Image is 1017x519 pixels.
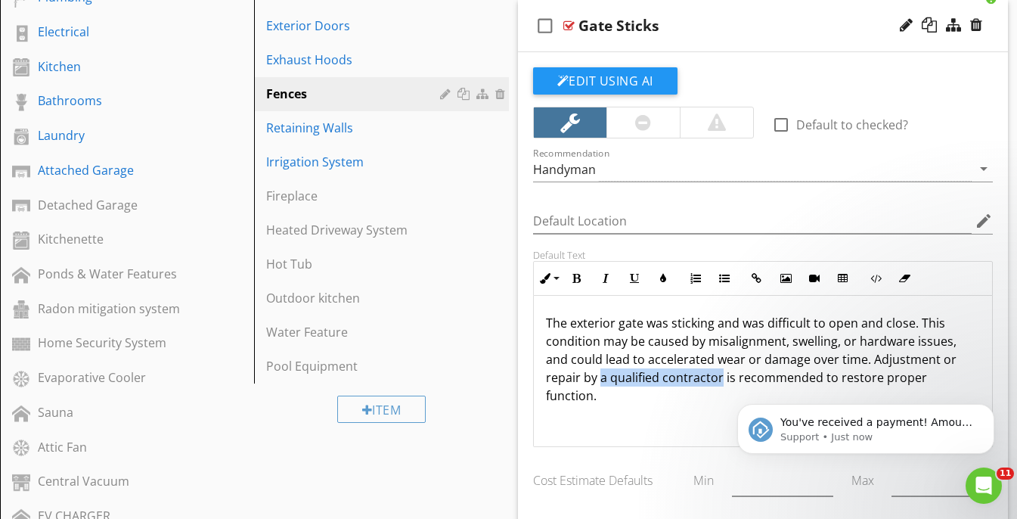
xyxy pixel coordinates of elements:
div: Fences [266,85,444,103]
button: Insert Table [829,264,857,293]
div: Water Feature [266,323,444,341]
div: Attached Garage [38,161,182,179]
button: Bold (⌘B) [563,264,591,293]
div: Irrigation System [266,153,444,171]
div: Attic Fan [38,438,182,456]
button: Italic (⌘I) [591,264,620,293]
div: Bathrooms [38,92,182,110]
div: Sauna [38,403,182,421]
button: Inline Style [534,264,563,293]
button: Edit Using AI [533,67,677,95]
div: Item [337,396,426,423]
div: Cost Estimate Defaults [524,459,684,489]
button: Colors [649,264,677,293]
div: Gate Sticks [578,17,659,35]
button: Clear Formatting [890,264,919,293]
div: Retaining Walls [266,119,444,137]
div: Electrical [38,23,182,41]
div: Evaporative Cooler [38,368,182,387]
div: Default Text [533,249,994,261]
iframe: Intercom notifications message [715,372,1017,478]
button: Code View [861,264,890,293]
div: Fireplace [266,187,444,205]
div: Exterior Doors [266,17,444,35]
button: Insert Video [800,264,829,293]
div: Heated Driveway System [266,221,444,239]
button: Underline (⌘U) [620,264,649,293]
i: arrow_drop_down [975,160,993,178]
p: The exterior gate was sticking and was difficult to open and close. This condition may be caused ... [546,314,981,405]
div: Exhaust Hoods [266,51,444,69]
div: Handyman [533,163,596,176]
iframe: Intercom live chat [966,468,1002,504]
div: Pool Equipment [266,357,444,375]
div: Hot Tub [266,255,444,273]
div: Central Vacuum [38,472,182,490]
i: check_box_outline_blank [533,8,557,44]
div: Kitchen [38,57,182,76]
span: 11 [997,468,1014,480]
div: Ponds & Water Features [38,265,182,283]
div: Home Security System [38,334,182,352]
button: Ordered List [681,264,710,293]
div: Laundry [38,126,182,145]
div: Outdoor kitchen [266,289,444,307]
div: Min [683,459,723,489]
i: edit [975,212,993,230]
div: Radon mitigation system [38,300,182,318]
label: Default to checked? [796,117,908,132]
div: Detached Garage [38,196,182,214]
input: Default Location [533,209,972,234]
div: Kitchenette [38,230,182,248]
